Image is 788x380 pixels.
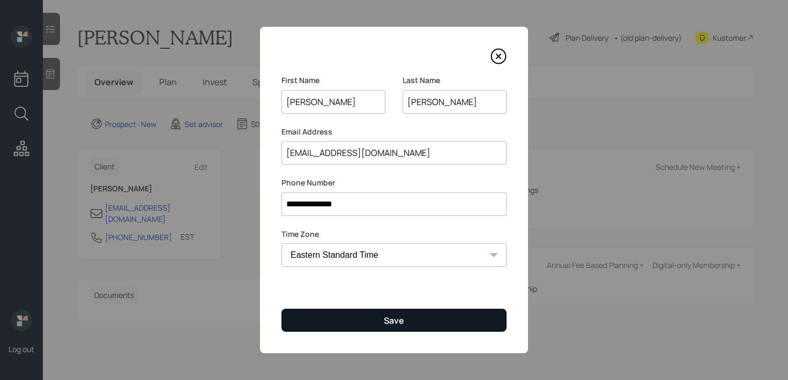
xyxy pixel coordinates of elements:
label: Last Name [403,75,507,86]
label: Time Zone [281,229,507,240]
button: Save [281,309,507,332]
div: Save [384,315,404,326]
label: First Name [281,75,385,86]
label: Email Address [281,126,507,137]
label: Phone Number [281,177,507,188]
